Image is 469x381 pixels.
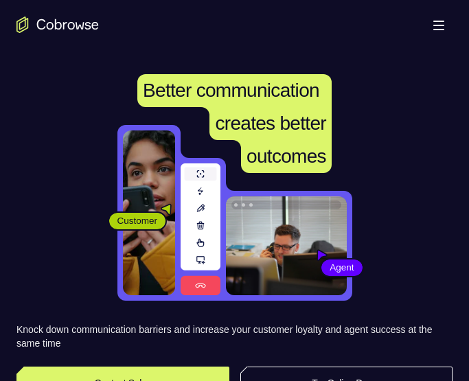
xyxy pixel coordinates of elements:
img: A customer holding their phone [123,130,175,295]
p: Knock down communication barriers and increase your customer loyalty and agent success at the sam... [16,323,453,350]
span: Better communication [143,80,319,101]
a: Go to the home page [16,16,99,33]
span: creates better [215,113,325,134]
img: A customer support agent talking on the phone [226,196,347,295]
img: A series of tools used in co-browsing sessions [181,163,220,295]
